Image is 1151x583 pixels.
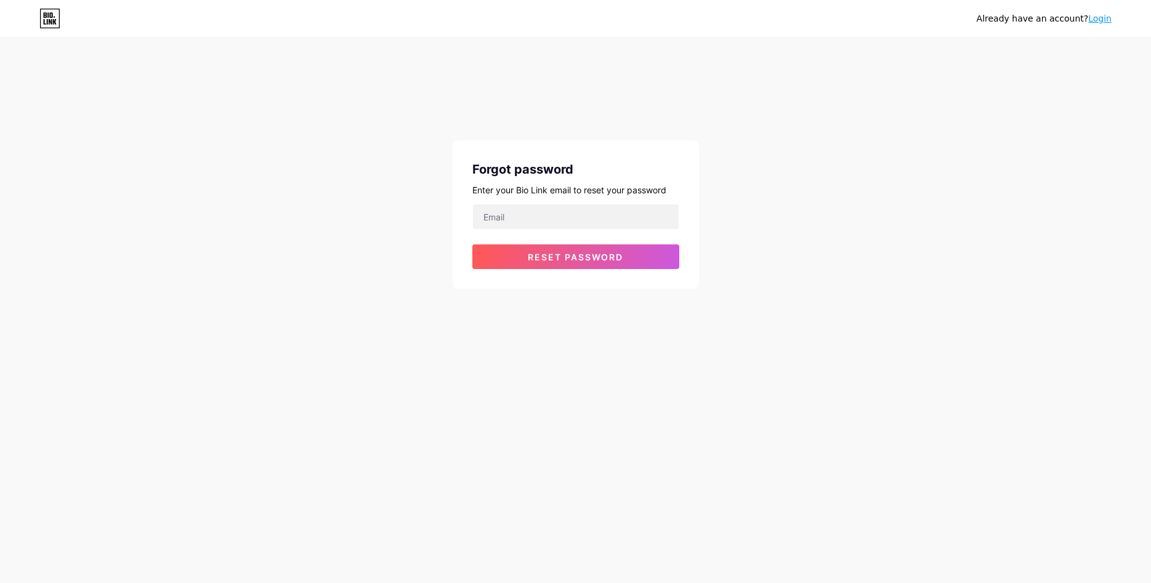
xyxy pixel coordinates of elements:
div: Already have an account? [977,12,1112,25]
button: Reset password [472,244,679,269]
input: Email [473,204,679,229]
div: Forgot password [472,160,679,179]
div: Enter your Bio Link email to reset your password [472,183,679,196]
span: Reset password [528,252,623,262]
a: Login [1088,14,1112,23]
